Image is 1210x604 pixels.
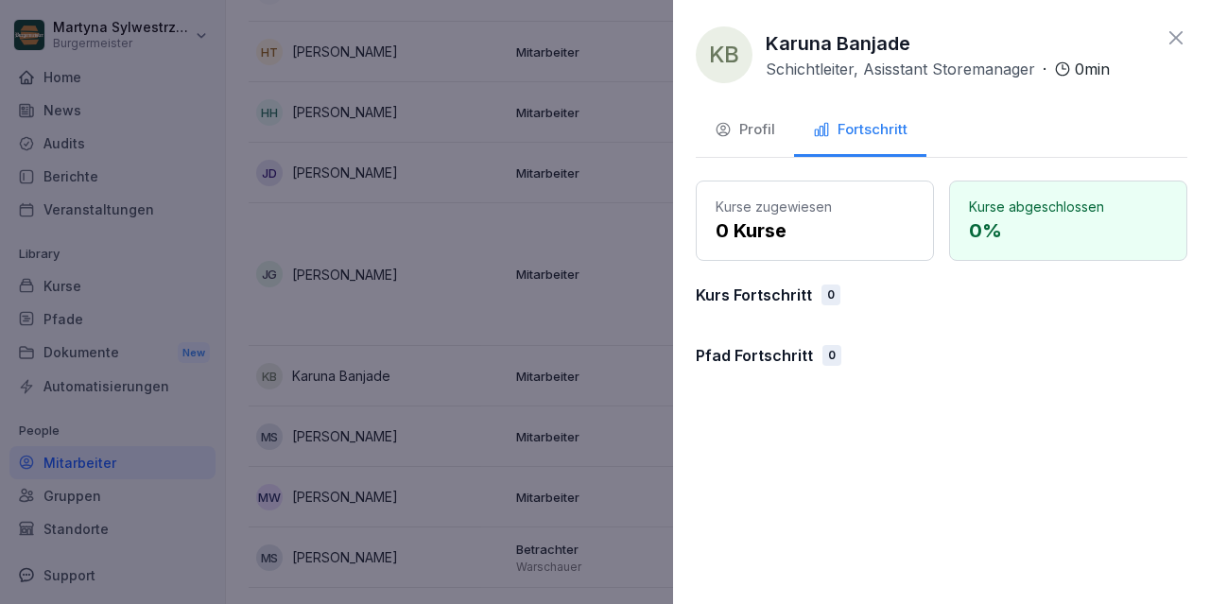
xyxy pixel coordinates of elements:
[1075,58,1110,80] p: 0 min
[696,284,812,306] p: Kurs Fortschritt
[716,197,914,216] p: Kurse zugewiesen
[969,216,1167,245] p: 0 %
[969,197,1167,216] p: Kurse abgeschlossen
[822,345,841,366] div: 0
[794,106,926,157] button: Fortschritt
[696,106,794,157] button: Profil
[766,29,910,58] p: Karuna Banjade
[696,26,752,83] div: KB
[696,344,813,367] p: Pfad Fortschritt
[766,58,1110,80] div: ·
[813,119,907,141] div: Fortschritt
[766,58,1035,80] p: Schichtleiter, Asisstant Storemanager
[716,216,914,245] p: 0 Kurse
[821,285,840,305] div: 0
[715,119,775,141] div: Profil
